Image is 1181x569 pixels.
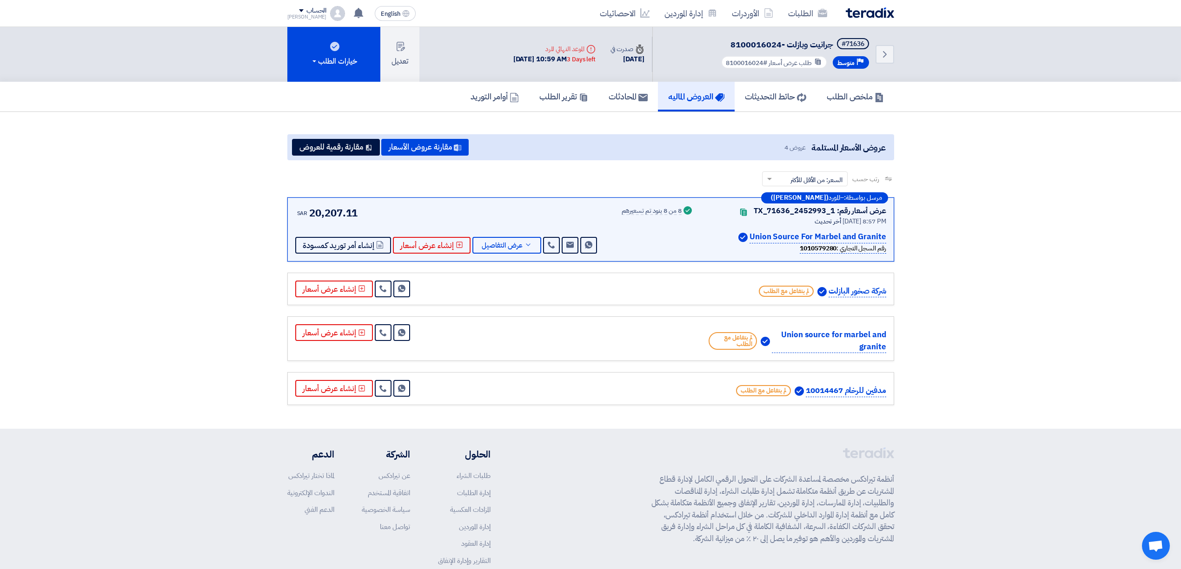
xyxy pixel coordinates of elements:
[754,205,886,216] div: عرض أسعار رقم: TX_71636_2452993_1
[381,139,469,156] button: مقارنة عروض الأسعار
[460,82,529,111] a: أوامر التوريد
[482,242,523,249] span: عرض التفاصيل
[330,6,345,21] img: profile_test.png
[829,285,886,298] p: شركة صخور البازلت
[295,380,373,397] button: إنشاء عرض أسعار
[375,6,416,21] button: English
[790,175,843,185] span: السعر: من الأقل للأكثر
[811,141,885,154] span: عروض الأسعار المستلمة
[724,2,781,24] a: الأوردرات
[730,38,833,51] span: جرانيت وبازلت -8100016024
[368,488,410,498] a: اتفاقية المستخدم
[769,58,812,68] span: طلب عرض أسعار
[781,2,835,24] a: الطلبات
[378,471,410,481] a: عن تيرادكس
[816,82,894,111] a: ملخص الطلب
[745,91,806,102] h5: حائط التحديثات
[1142,532,1170,560] div: Open chat
[610,54,644,65] div: [DATE]
[461,538,491,549] a: إدارة العقود
[800,243,836,253] b: 1010579280
[288,471,334,481] a: لماذا تختار تيرادكس
[598,82,658,111] a: المحادثات
[622,208,682,215] div: 8 من 8 بنود تم تسعيرهم
[472,237,541,254] button: عرض التفاصيل
[287,14,327,20] div: [PERSON_NAME]
[513,44,596,54] div: الموعد النهائي للرد
[311,56,357,67] div: خيارات الطلب
[750,231,886,243] p: Union Source For Marbel and Granite
[471,91,519,102] h5: أوامر التوريد
[287,488,334,498] a: الندوات الإلكترونية
[592,2,657,24] a: الاحصائيات
[806,385,886,397] p: مدفين للرخام 10014467
[658,82,735,111] a: العروض الماليه
[815,216,841,226] span: أخر تحديث
[761,337,770,346] img: Verified Account
[457,471,491,481] a: طلبات الشراء
[771,195,829,201] b: ([PERSON_NAME])
[400,242,454,249] span: إنشاء عرض أسعار
[287,27,380,82] button: خيارات الطلب
[784,143,806,152] span: عروض 4
[380,522,410,532] a: تواصل معنا
[759,286,814,297] span: لم يتفاعل مع الطلب
[380,27,419,82] button: تعديل
[513,54,596,65] div: [DATE] 10:59 AM
[844,195,882,201] span: مرسل بواسطة:
[842,41,864,47] div: #71636
[761,192,888,203] div: –
[846,7,894,18] img: Teradix logo
[295,281,373,297] button: إنشاء عرض أسعار
[539,91,588,102] h5: تقرير الطلب
[829,195,840,201] span: المورد
[438,447,491,461] li: الحلول
[362,504,410,515] a: سياسة الخصوصية
[567,55,596,64] div: 3 Days left
[795,386,804,396] img: Verified Account
[362,447,410,461] li: الشركة
[393,237,471,254] button: إنشاء عرض أسعار
[309,205,358,221] span: 20,207.11
[735,82,816,111] a: حائط التحديثات
[303,242,374,249] span: إنشاء أمر توريد كمسودة
[709,332,757,350] span: لم يتفاعل مع الطلب
[609,91,648,102] h5: المحادثات
[610,44,644,54] div: صدرت في
[668,91,724,102] h5: العروض الماليه
[852,174,879,184] span: رتب حسب
[719,38,871,51] h5: جرانيت وبازلت -8100016024
[438,556,491,566] a: التقارير وإدارة الإنفاق
[306,7,326,15] div: الحساب
[381,11,400,17] span: English
[817,287,827,296] img: Verified Account
[457,488,491,498] a: إدارة الطلبات
[529,82,598,111] a: تقرير الطلب
[295,237,391,254] button: إنشاء أمر توريد كمسودة
[657,2,724,24] a: إدارة الموردين
[726,58,767,68] span: #8100016024
[292,139,380,156] button: مقارنة رقمية للعروض
[459,522,491,532] a: إدارة الموردين
[837,59,855,67] span: متوسط
[287,447,334,461] li: الدعم
[295,324,373,341] button: إنشاء عرض أسعار
[772,329,886,353] p: Union source for marbel and granite
[297,209,308,217] span: SAR
[843,216,886,226] span: [DATE] 8:57 PM
[800,243,886,254] div: رقم السجل التجاري :
[450,504,491,515] a: المزادات العكسية
[738,233,748,242] img: Verified Account
[305,504,334,515] a: الدعم الفني
[651,473,894,544] p: أنظمة تيرادكس مخصصة لمساعدة الشركات على التحول الرقمي الكامل لإدارة قطاع المشتريات عن طريق أنظمة ...
[827,91,884,102] h5: ملخص الطلب
[736,385,791,396] span: لم يتفاعل مع الطلب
